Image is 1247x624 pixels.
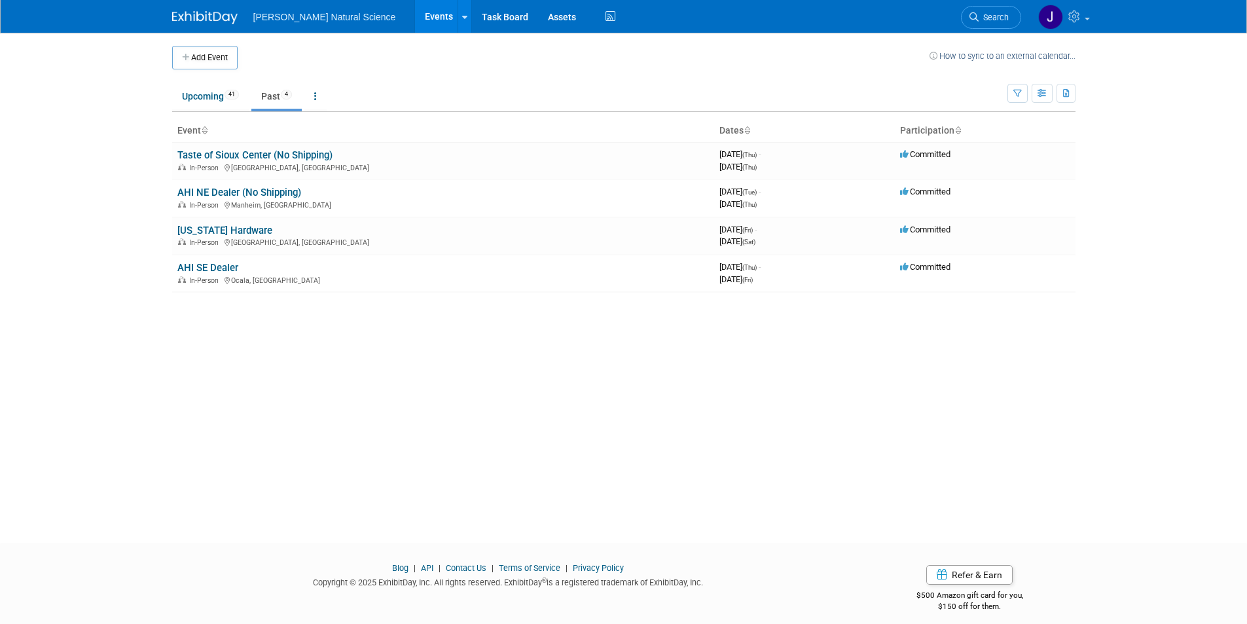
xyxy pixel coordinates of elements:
img: Jennifer Bullock [1038,5,1063,29]
a: Upcoming41 [172,84,249,109]
img: In-Person Event [178,201,186,208]
span: (Thu) [742,164,757,171]
sup: ® [542,577,547,584]
span: | [562,563,571,573]
img: In-Person Event [178,276,186,283]
span: (Thu) [742,201,757,208]
span: - [759,187,761,196]
a: Sort by Participation Type [954,125,961,136]
a: Terms of Service [499,563,560,573]
a: AHI SE Dealer [177,262,238,274]
th: Participation [895,120,1075,142]
span: In-Person [189,164,223,172]
img: In-Person Event [178,164,186,170]
a: Contact Us [446,563,486,573]
span: Search [979,12,1009,22]
span: (Fri) [742,276,753,284]
span: [DATE] [719,199,757,209]
div: $150 off for them. [864,601,1075,612]
span: (Thu) [742,151,757,158]
span: | [435,563,444,573]
span: - [759,149,761,159]
a: AHI NE Dealer (No Shipping) [177,187,301,198]
span: - [755,225,757,234]
a: Taste of Sioux Center (No Shipping) [177,149,333,161]
div: [GEOGRAPHIC_DATA], [GEOGRAPHIC_DATA] [177,162,709,172]
a: Past4 [251,84,302,109]
span: (Tue) [742,189,757,196]
a: [US_STATE] Hardware [177,225,272,236]
div: [GEOGRAPHIC_DATA], [GEOGRAPHIC_DATA] [177,236,709,247]
span: [DATE] [719,149,761,159]
a: Sort by Event Name [201,125,208,136]
th: Event [172,120,714,142]
div: $500 Amazon gift card for you, [864,581,1075,612]
img: ExhibitDay [172,11,238,24]
div: Manheim, [GEOGRAPHIC_DATA] [177,199,709,210]
span: [DATE] [719,262,761,272]
div: Copyright © 2025 ExhibitDay, Inc. All rights reserved. ExhibitDay is a registered trademark of Ex... [172,574,845,589]
a: Privacy Policy [573,563,624,573]
span: Committed [900,225,950,234]
img: In-Person Event [178,238,186,245]
span: In-Person [189,201,223,210]
span: In-Person [189,276,223,285]
span: [DATE] [719,274,753,284]
span: [DATE] [719,187,761,196]
span: 41 [225,90,239,100]
span: Committed [900,187,950,196]
span: Committed [900,262,950,272]
span: Committed [900,149,950,159]
span: [DATE] [719,236,755,246]
span: [DATE] [719,162,757,172]
span: (Fri) [742,227,753,234]
a: How to sync to an external calendar... [930,51,1075,61]
span: | [488,563,497,573]
span: (Thu) [742,264,757,271]
a: Refer & Earn [926,565,1013,585]
a: Search [961,6,1021,29]
span: [PERSON_NAME] Natural Science [253,12,396,22]
span: In-Person [189,238,223,247]
span: (Sat) [742,238,755,246]
button: Add Event [172,46,238,69]
a: Blog [392,563,408,573]
div: Ocala, [GEOGRAPHIC_DATA] [177,274,709,285]
span: [DATE] [719,225,757,234]
span: 4 [281,90,292,100]
a: API [421,563,433,573]
a: Sort by Start Date [744,125,750,136]
span: - [759,262,761,272]
th: Dates [714,120,895,142]
span: | [410,563,419,573]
